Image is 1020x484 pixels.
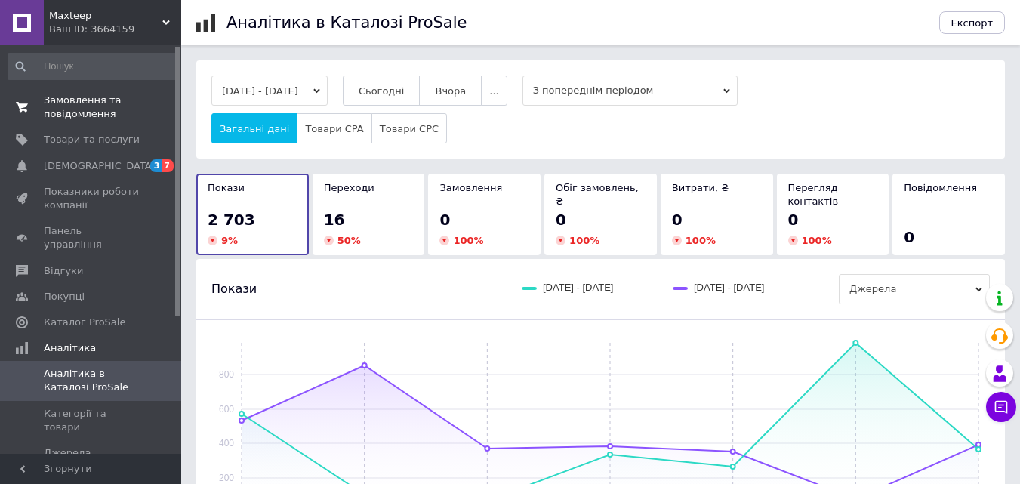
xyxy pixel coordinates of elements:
span: Товари CPA [305,123,363,134]
span: 50 % [337,235,361,246]
span: 0 [672,211,683,229]
button: Експорт [939,11,1006,34]
button: Товари CPC [371,113,447,143]
span: Обіг замовлень, ₴ [556,182,639,207]
span: Покази [208,182,245,193]
span: Джерела [44,446,91,460]
span: Замовлення та повідомлення [44,94,140,121]
span: Категорії та товари [44,407,140,434]
text: 800 [219,369,234,380]
span: 100 % [802,235,832,246]
span: 0 [788,211,799,229]
button: Чат з покупцем [986,392,1016,422]
button: Загальні дані [211,113,297,143]
span: Повідомлення [904,182,977,193]
span: Покупці [44,290,85,304]
span: 0 [904,228,914,246]
span: 0 [556,211,566,229]
span: Експорт [951,17,994,29]
span: Аналітика [44,341,96,355]
span: Джерела [839,274,990,304]
button: [DATE] - [DATE] [211,76,328,106]
text: 200 [219,473,234,483]
span: Каталог ProSale [44,316,125,329]
span: Переходи [324,182,374,193]
button: Сьогодні [343,76,421,106]
span: 2 703 [208,211,255,229]
span: 100 % [569,235,599,246]
span: ... [489,85,498,97]
span: З попереднім періодом [522,76,738,106]
span: Перегляд контактів [788,182,839,207]
span: Покази [211,281,257,297]
span: 16 [324,211,345,229]
span: Аналітика в Каталозі ProSale [44,367,140,394]
span: 100 % [453,235,483,246]
span: Товари CPC [380,123,439,134]
span: Maxteep [49,9,162,23]
button: ... [481,76,507,106]
span: Загальні дані [220,123,289,134]
text: 600 [219,404,234,415]
span: Товари та послуги [44,133,140,146]
span: 7 [162,159,174,172]
span: Вчора [435,85,466,97]
span: 0 [439,211,450,229]
div: Ваш ID: 3664159 [49,23,181,36]
span: Показники роботи компанії [44,185,140,212]
button: Товари CPA [297,113,371,143]
span: 9 % [221,235,238,246]
span: 3 [150,159,162,172]
button: Вчора [419,76,482,106]
span: Замовлення [439,182,502,193]
span: [DEMOGRAPHIC_DATA] [44,159,156,173]
input: Пошук [8,53,178,80]
span: 100 % [686,235,716,246]
span: Відгуки [44,264,83,278]
text: 400 [219,438,234,449]
span: Панель управління [44,224,140,251]
span: Сьогодні [359,85,405,97]
h1: Аналітика в Каталозі ProSale [226,14,467,32]
span: Витрати, ₴ [672,182,729,193]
